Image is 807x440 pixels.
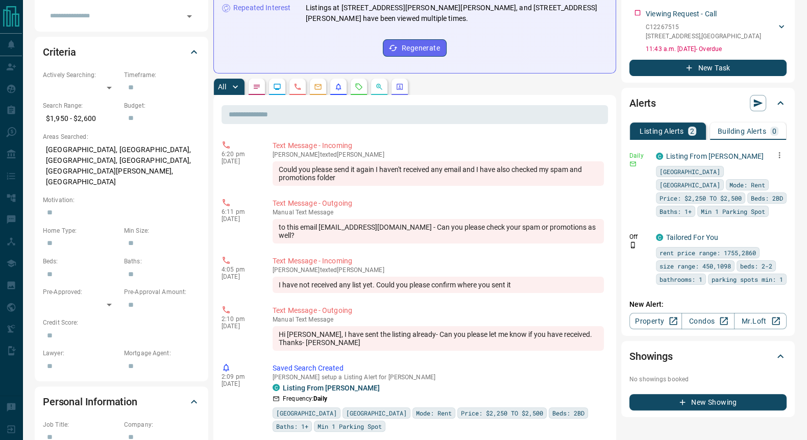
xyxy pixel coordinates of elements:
p: Building Alerts [718,128,766,135]
p: Text Message [273,209,604,216]
p: Pre-Approval Amount: [124,287,200,297]
span: Price: $2,250 TO $2,500 [659,193,742,203]
a: Tailored For You [666,233,718,241]
a: Mr.Loft [734,313,787,329]
span: Min 1 Parking Spot [701,206,765,216]
p: [DATE] [222,158,257,165]
svg: Push Notification Only [629,241,637,249]
p: C12267515 [646,22,761,32]
span: manual [273,316,294,323]
button: New Task [629,60,787,76]
p: [PERSON_NAME] texted [PERSON_NAME] [273,266,604,274]
span: [GEOGRAPHIC_DATA] [346,408,407,418]
span: Price: $2,250 TO $2,500 [461,408,543,418]
p: 2 [690,128,694,135]
div: I have not received any list yet. Could you please confirm where you sent it [273,277,604,293]
p: Listing Alerts [640,128,684,135]
p: Viewing Request - Call [646,9,717,19]
svg: Calls [294,83,302,91]
p: Text Message - Outgoing [273,305,604,316]
span: Min 1 Parking Spot [317,421,382,431]
p: [PERSON_NAME] texted [PERSON_NAME] [273,151,604,158]
span: Beds: 2BD [552,408,584,418]
p: Frequency: [283,394,327,403]
p: 11:43 a.m. [DATE] - Overdue [646,44,787,54]
p: 6:11 pm [222,208,257,215]
h2: Showings [629,348,673,364]
p: Home Type: [43,226,119,235]
svg: Requests [355,83,363,91]
div: condos.ca [656,153,663,160]
span: [GEOGRAPHIC_DATA] [276,408,337,418]
p: 6:20 pm [222,151,257,158]
svg: Listing Alerts [334,83,343,91]
p: Beds: [43,257,119,266]
span: Baths: 1+ [659,206,692,216]
p: $1,950 - $2,600 [43,110,119,127]
a: Property [629,313,682,329]
div: condos.ca [656,234,663,241]
p: 4:05 pm [222,266,257,273]
p: Search Range: [43,101,119,110]
p: [PERSON_NAME] setup a Listing Alert for [PERSON_NAME] [273,374,604,381]
a: Listing From [PERSON_NAME] [666,152,764,160]
div: Alerts [629,91,787,115]
p: Motivation: [43,195,200,205]
p: Lawyer: [43,349,119,358]
svg: Notes [253,83,261,91]
p: Timeframe: [124,70,200,80]
p: Actively Searching: [43,70,119,80]
p: Budget: [124,101,200,110]
div: to this email [EMAIL_ADDRESS][DOMAIN_NAME] - Can you please check your spam or promotions as well? [273,219,604,243]
span: [GEOGRAPHIC_DATA] [659,180,720,190]
p: Repeated Interest [233,3,290,13]
p: [DATE] [222,323,257,330]
svg: Opportunities [375,83,383,91]
span: beds: 2-2 [740,261,772,271]
span: rent price range: 1755,2860 [659,248,756,258]
p: Text Message [273,316,604,323]
p: Text Message - Outgoing [273,198,604,209]
p: Listings at [STREET_ADDRESS][PERSON_NAME][PERSON_NAME], and [STREET_ADDRESS][PERSON_NAME] have be... [306,3,607,24]
p: [DATE] [222,380,257,387]
span: bathrooms: 1 [659,274,702,284]
p: Text Message - Incoming [273,256,604,266]
span: parking spots min: 1 [712,274,783,284]
span: Mode: Rent [416,408,452,418]
div: Showings [629,344,787,369]
div: Criteria [43,40,200,64]
span: manual [273,209,294,216]
h2: Personal Information [43,394,137,410]
button: Regenerate [383,39,447,57]
button: New Showing [629,394,787,410]
p: Min Size: [124,226,200,235]
svg: Email [629,160,637,167]
p: Credit Score: [43,318,200,327]
p: Pre-Approved: [43,287,119,297]
svg: Lead Browsing Activity [273,83,281,91]
span: Beds: 2BD [751,193,783,203]
svg: Agent Actions [396,83,404,91]
p: [STREET_ADDRESS] , [GEOGRAPHIC_DATA] [646,32,761,41]
p: No showings booked [629,375,787,384]
button: Open [182,9,197,23]
p: All [218,83,226,90]
p: Mortgage Agent: [124,349,200,358]
p: [DATE] [222,273,257,280]
div: condos.ca [273,384,280,391]
p: Job Title: [43,420,119,429]
p: [GEOGRAPHIC_DATA], [GEOGRAPHIC_DATA], [GEOGRAPHIC_DATA], [GEOGRAPHIC_DATA], [GEOGRAPHIC_DATA][PER... [43,141,200,190]
div: C12267515[STREET_ADDRESS],[GEOGRAPHIC_DATA] [646,20,787,43]
p: Company: [124,420,200,429]
a: Listing From [PERSON_NAME] [283,384,380,392]
strong: Daily [313,395,327,402]
div: Could you please send it again I haven't received any email and I have also checked my spam and p... [273,161,604,186]
h2: Criteria [43,44,76,60]
p: Areas Searched: [43,132,200,141]
span: Mode: Rent [729,180,765,190]
p: Daily [629,151,650,160]
p: Off [629,232,650,241]
p: Baths: [124,257,200,266]
p: Text Message - Incoming [273,140,604,151]
a: Condos [681,313,734,329]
